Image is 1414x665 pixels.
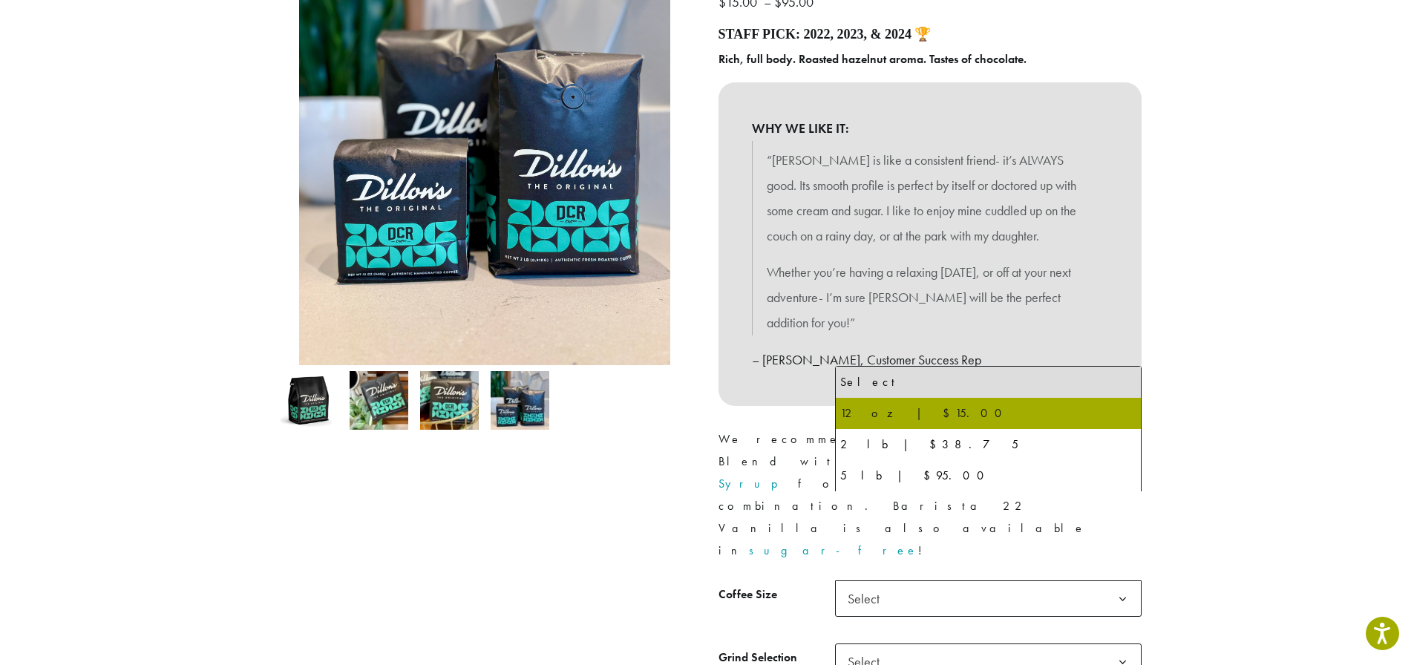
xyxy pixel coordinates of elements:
p: “[PERSON_NAME] is like a consistent friend- it’s ALWAYS good. Its smooth profile is perfect by it... [767,148,1093,248]
label: Coffee Size [719,584,835,606]
a: sugar-free [749,543,918,558]
h4: Staff Pick: 2022, 2023, & 2024 🏆 [719,27,1142,43]
b: Rich, full body. Roasted hazelnut aroma. Tastes of chocolate. [719,51,1027,67]
a: Barista 22 Vanilla Syrup [719,453,1116,491]
img: Dillons - Image 3 [420,371,479,430]
img: Dillons - Image 4 [491,371,549,430]
span: Select [842,584,894,613]
div: 2 lb | $38.75 [840,433,1136,456]
div: 12 oz | $15.00 [840,402,1136,425]
img: Dillons [279,371,338,430]
div: 5 lb | $95.00 [840,465,1136,487]
p: Whether you’re having a relaxing [DATE], or off at your next adventure- I’m sure [PERSON_NAME] wi... [767,260,1093,335]
li: Select [836,367,1141,398]
b: WHY WE LIKE IT: [752,116,1108,141]
p: – [PERSON_NAME], Customer Success Rep [752,347,1108,373]
p: We recommend pairing Dillons Blend with for a dynamite flavor combination. Barista 22 Vanilla is ... [719,428,1142,562]
img: Dillons - Image 2 [350,371,408,430]
span: Select [835,580,1142,617]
